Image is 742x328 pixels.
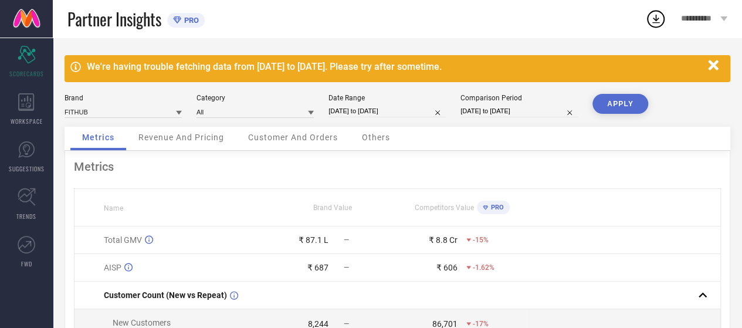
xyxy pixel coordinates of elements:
[181,16,199,25] span: PRO
[21,259,32,268] span: FWD
[113,318,171,327] span: New Customers
[328,105,446,117] input: Select date range
[415,204,474,212] span: Competitors Value
[344,263,349,272] span: —
[436,263,458,272] div: ₹ 606
[592,94,648,114] button: APPLY
[196,94,314,102] div: Category
[473,320,489,328] span: -17%
[299,235,328,245] div: ₹ 87.1 L
[460,105,578,117] input: Select comparison period
[429,235,458,245] div: ₹ 8.8 Cr
[82,133,114,142] span: Metrics
[104,235,142,245] span: Total GMV
[65,94,182,102] div: Brand
[488,204,504,211] span: PRO
[16,212,36,221] span: TRENDS
[307,263,328,272] div: ₹ 687
[473,236,489,244] span: -15%
[344,320,349,328] span: —
[104,263,121,272] span: AISP
[248,133,338,142] span: Customer And Orders
[362,133,390,142] span: Others
[328,94,446,102] div: Date Range
[9,164,45,173] span: SUGGESTIONS
[11,117,43,126] span: WORKSPACE
[104,204,123,212] span: Name
[104,290,227,300] span: Customer Count (New vs Repeat)
[645,8,666,29] div: Open download list
[138,133,224,142] span: Revenue And Pricing
[473,263,494,272] span: -1.62%
[313,204,352,212] span: Brand Value
[87,61,702,72] div: We're having trouble fetching data from [DATE] to [DATE]. Please try after sometime.
[460,94,578,102] div: Comparison Period
[344,236,349,244] span: —
[74,160,721,174] div: Metrics
[67,7,161,31] span: Partner Insights
[9,69,44,78] span: SCORECARDS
